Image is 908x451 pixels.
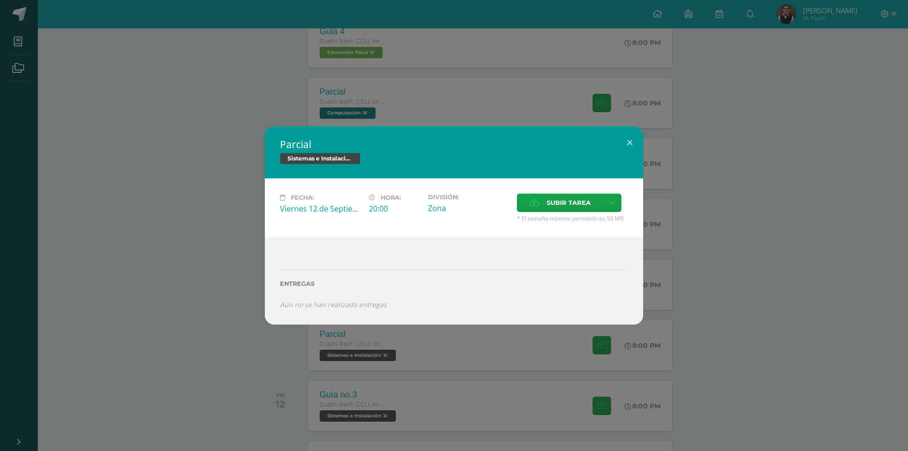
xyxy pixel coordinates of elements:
[280,153,360,164] span: Sistemas e Instalación
[428,194,509,201] label: División:
[280,280,628,287] label: Entregas
[381,194,401,201] span: Hora:
[428,203,509,213] div: Zona
[517,214,628,222] span: * El tamaño máximo permitido es 50 MB
[280,138,628,151] h2: Parcial
[280,203,361,214] div: Viernes 12 de Septiembre
[547,194,591,212] span: Subir tarea
[280,300,387,309] i: Aún no se han realizado entregas
[616,126,643,159] button: Close (Esc)
[291,194,314,201] span: Fecha:
[369,203,420,214] div: 20:00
